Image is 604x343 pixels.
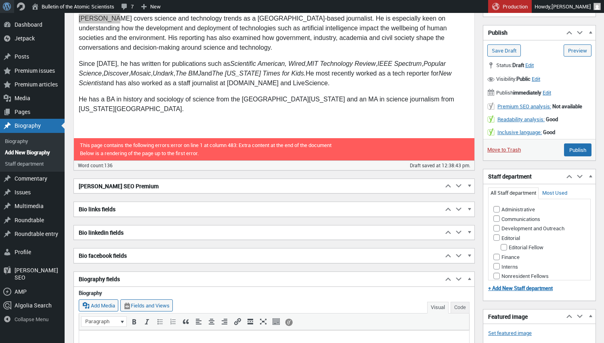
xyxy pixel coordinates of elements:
h2: Bio facebook fields [74,248,443,263]
a: Premium SEO analysis: [497,103,551,110]
button: Add Media [79,299,118,311]
em: MIT Technology Review [233,52,302,59]
input: Administrative [493,206,500,213]
em: IEEE Spectrum [304,52,348,59]
span: Draft saved at 12:38:43 pm. [410,162,470,168]
input: Finance [493,254,500,260]
td: Word count: [74,161,228,170]
span: Publish [487,88,543,97]
span: Paragraph [84,318,118,326]
div: Insert/edit link (⌘K) [232,316,243,327]
h2: Staff department [483,169,564,184]
span: 136 [104,162,113,168]
a: Most Used [542,189,567,196]
strong: Good [543,128,555,136]
div: Align right (⌃⌥R) [219,316,230,327]
div: Visibility: [483,73,596,86]
strong: Good [546,116,558,123]
div: Bold (⌘B) [128,316,140,327]
em: Mosaic [57,61,77,68]
a: All Staff department [491,189,536,196]
div: Numbered list (⌃⌥O) [167,316,178,327]
em: Wired [214,52,231,59]
label: Interns [493,263,518,270]
strong: Not available [552,103,582,110]
em: The BMJ [101,61,127,68]
input: Communications [493,215,500,222]
div: Insert Read More tag (⌃⌥T) [245,316,256,327]
input: Nonresident Fellows [493,273,500,279]
h2: Bio linkedin fields [74,225,443,240]
label: Editorial [493,234,520,242]
iframe: Rich Text Area. Press Control-Option-H for help. [74,8,474,130]
a: + Add New Staff department [488,284,553,292]
span: Edit [532,75,540,82]
div: Align center (⌃⌥C) [206,316,217,327]
label: Nonresident Fellows [493,272,549,280]
div: Toolbar Toggle (⌃⌥Z) [271,316,282,327]
span: [PERSON_NAME] [552,3,591,10]
b: immediately [513,89,541,96]
label: Communications [493,215,540,223]
em: Undark [79,61,100,68]
input: Development and Outreach [493,225,500,231]
button: Code [451,302,470,314]
input: Save Draft [487,44,521,57]
a: Readability analysis: [497,116,545,123]
div: Blockquote (⌃⌥Q) [180,316,191,327]
span: Public [516,75,531,82]
em: The [US_STATE] Times for Kids. [138,61,232,68]
h2: [PERSON_NAME] SEO Premium [74,179,443,194]
div: Fullscreen [258,316,269,327]
input: Interns [493,263,500,269]
h2: Biography fields [74,272,443,286]
a: Set featured image [488,329,532,337]
input: Editorial [493,234,500,241]
div: Align left (⌃⌥L) [193,316,204,327]
div: Status: [483,59,596,73]
em: Scientific American, [156,52,213,59]
h2: Featured image [483,309,564,324]
input: Editorial Fellow [501,244,507,250]
button: Visual [427,302,449,314]
label: Editorial Fellow [501,244,543,251]
a: Preview [564,44,591,57]
label: Biography [79,289,470,297]
label: Development and Outreach [493,225,564,232]
span: Edit [543,89,551,96]
div: Conditional output [283,316,295,327]
label: Finance [493,253,520,261]
a: Inclusive language: [497,128,542,136]
span: Edit [525,61,534,69]
div: Bulleted list (⌃⌥U) [154,316,166,327]
p: This page contains the following errors:error on line 1 at column 483: Extra content at the end o... [74,138,474,160]
span: Fields and Views [131,302,170,309]
div: Italic (⌘I) [141,316,153,327]
a: Move to Trash [487,146,521,153]
h2: Publish [483,25,564,40]
em: Discover [29,61,55,68]
input: Publish [564,143,591,156]
label: Administrative [493,206,535,213]
h2: Bio links fields [74,202,443,217]
span: Draft [512,61,524,69]
p: He has a BA in history and sociology of science from the [GEOGRAPHIC_DATA][US_STATE] and an MA in... [5,86,396,105]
